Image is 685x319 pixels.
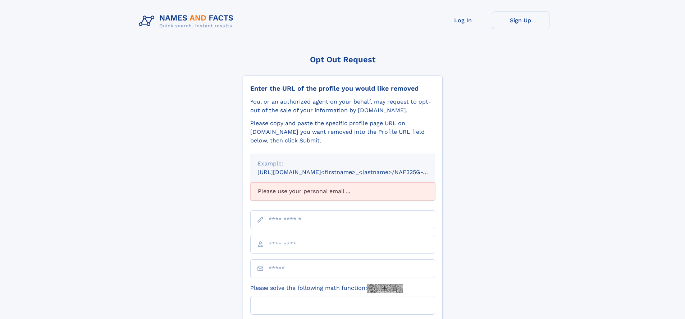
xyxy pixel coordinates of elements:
a: Sign Up [492,12,549,29]
div: Example: [257,159,428,168]
div: You, or an authorized agent on your behalf, may request to opt-out of the sale of your informatio... [250,97,435,115]
label: Please solve the following math function: [250,284,403,293]
div: Opt Out Request [243,55,443,64]
div: Enter the URL of the profile you would like removed [250,85,435,92]
a: Log In [434,12,492,29]
small: [URL][DOMAIN_NAME]<firstname>_<lastname>/NAF325G-xxxxxxxx [257,169,449,176]
img: Logo Names and Facts [136,12,239,31]
div: Please copy and paste the specific profile page URL on [DOMAIN_NAME] you want removed into the Pr... [250,119,435,145]
div: Please use your personal email ... [250,182,435,200]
